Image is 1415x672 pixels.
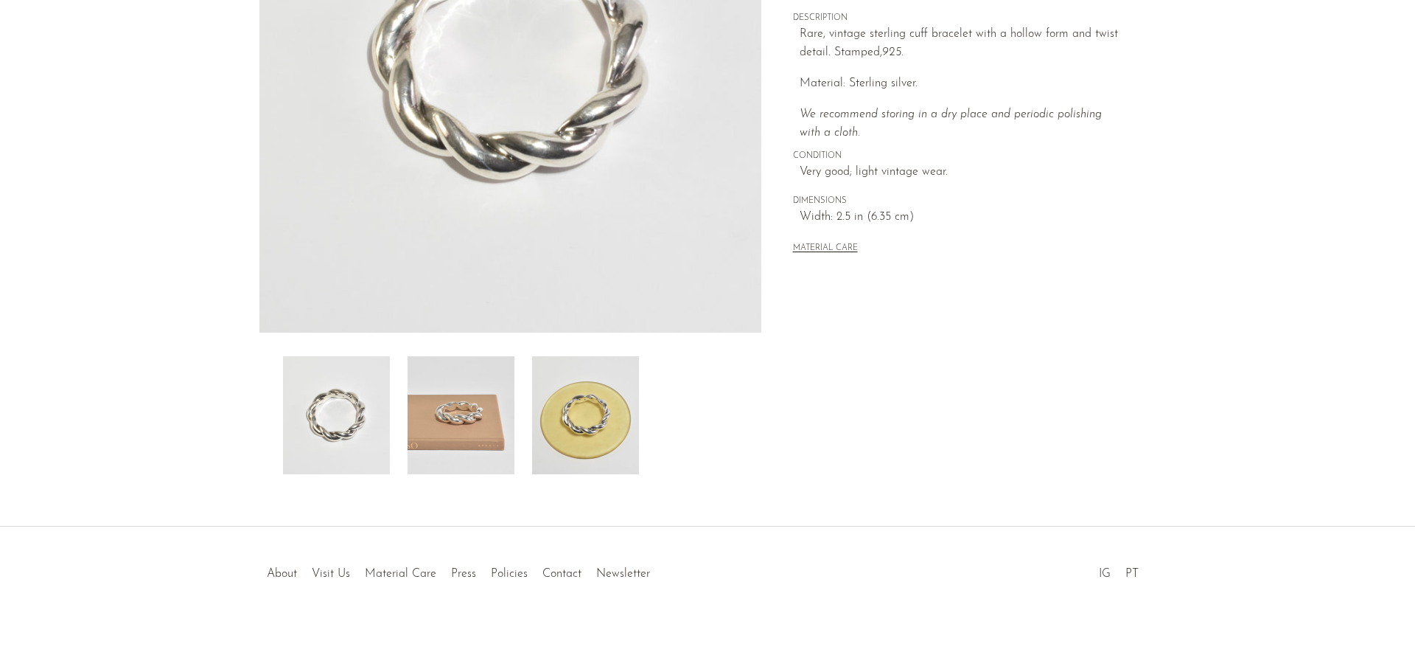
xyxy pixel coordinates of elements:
[283,356,390,474] img: Sterling Twist Cuff Bracelet
[800,75,1125,94] p: Material: Sterling silver.
[267,568,297,580] a: About
[408,356,514,474] img: Sterling Twist Cuff Bracelet
[793,150,1125,163] span: CONDITION
[800,108,1102,139] i: We recommend storing in a dry place and periodic polishing with a cloth.
[800,163,1125,182] span: Very good; light vintage wear.
[882,46,904,58] em: 925.
[1091,556,1146,584] ul: Social Medias
[365,568,436,580] a: Material Care
[793,195,1125,208] span: DIMENSIONS
[491,568,528,580] a: Policies
[800,208,1125,227] span: Width: 2.5 in (6.35 cm)
[1099,568,1111,580] a: IG
[1125,568,1139,580] a: PT
[793,243,858,254] button: MATERIAL CARE
[542,568,581,580] a: Contact
[793,12,1125,25] span: DESCRIPTION
[259,556,657,584] ul: Quick links
[532,356,639,474] img: Sterling Twist Cuff Bracelet
[800,25,1125,63] p: Rare, vintage sterling cuff bracelet with a hollow form and twist detail. Stamped,
[312,568,350,580] a: Visit Us
[451,568,476,580] a: Press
